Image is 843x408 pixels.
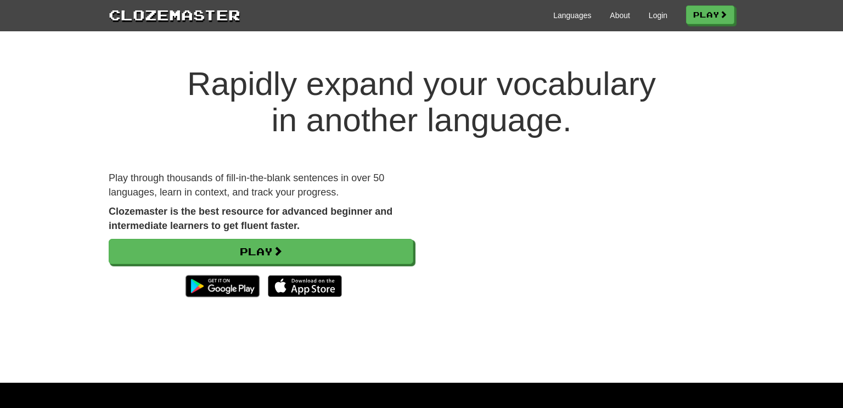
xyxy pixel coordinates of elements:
a: Login [649,10,667,21]
a: Play [109,239,413,264]
a: Play [686,5,734,24]
a: About [610,10,630,21]
p: Play through thousands of fill-in-the-blank sentences in over 50 languages, learn in context, and... [109,171,413,199]
a: Clozemaster [109,4,240,25]
strong: Clozemaster is the best resource for advanced beginner and intermediate learners to get fluent fa... [109,206,392,231]
a: Languages [553,10,591,21]
img: Get it on Google Play [180,270,265,303]
img: Download_on_the_App_Store_Badge_US-UK_135x40-25178aeef6eb6b83b96f5f2d004eda3bffbb37122de64afbaef7... [268,275,342,297]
